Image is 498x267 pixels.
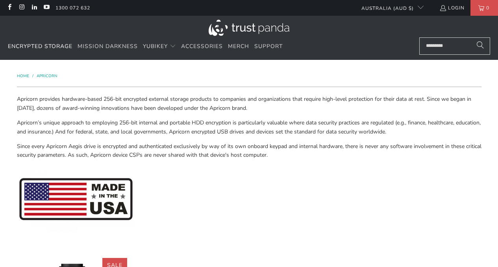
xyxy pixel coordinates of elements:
summary: YubiKey [143,37,176,56]
span: Encrypted Storage [8,43,72,50]
span: Mission Darkness [78,43,138,50]
span: Since every Apricorn Aegis drive is encrypted and authenticated exclusively by way of its own onb... [17,143,481,159]
span: Merch [228,43,249,50]
span: / [32,73,33,79]
a: Mission Darkness [78,37,138,56]
span: Accessories [181,43,223,50]
nav: Translation missing: en.navigation.header.main_nav [8,37,283,56]
span: Home [17,73,29,79]
button: Search [470,37,490,55]
a: Login [439,4,465,12]
a: Encrypted Storage [8,37,72,56]
span: Apricorn provides hardware-based 256-bit encrypted external storage products to companies and org... [17,95,471,111]
span: YubiKey [143,43,168,50]
a: Home [17,73,30,79]
a: Apricorn [37,73,57,79]
a: Trust Panda Australia on Instagram [18,5,25,11]
span: Apricorn’s unique approach to employing 256-bit internal and portable HDD encryption is particula... [17,119,481,135]
a: Merch [228,37,249,56]
span: Support [254,43,283,50]
a: Trust Panda Australia on YouTube [43,5,50,11]
a: Accessories [181,37,223,56]
a: Trust Panda Australia on Facebook [6,5,13,11]
input: Search... [419,37,490,55]
a: 1300 072 632 [56,4,90,12]
img: Trust Panda Australia [209,20,289,36]
a: Support [254,37,283,56]
a: Trust Panda Australia on LinkedIn [31,5,37,11]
